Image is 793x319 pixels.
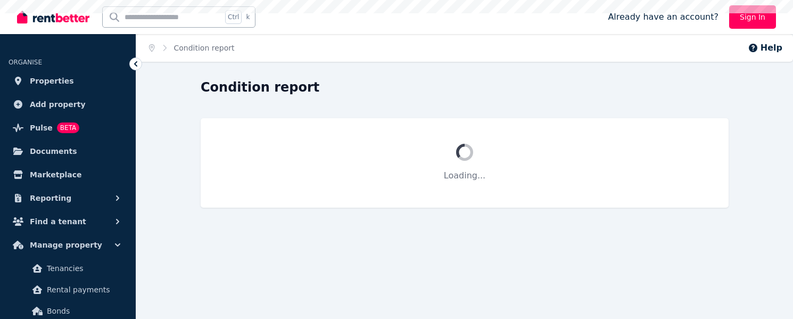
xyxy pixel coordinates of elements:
span: Reporting [30,192,71,205]
span: k [246,13,250,21]
a: Rental payments [13,279,123,300]
span: Condition report [174,43,235,53]
span: ORGANISE [9,59,42,66]
button: Reporting [9,187,127,209]
span: Bonds [47,305,119,317]
span: BETA [57,122,79,133]
span: Rental payments [47,283,119,296]
a: Add property [9,94,127,115]
a: Properties [9,70,127,92]
span: Manage property [30,239,102,251]
span: Tenancies [47,262,119,275]
a: Marketplace [9,164,127,185]
button: Manage property [9,234,127,256]
span: Find a tenant [30,215,86,228]
nav: Breadcrumb [136,34,247,62]
p: Loading... [226,169,703,182]
span: Ctrl [225,10,242,24]
button: Help [748,42,782,54]
span: Documents [30,145,77,158]
h1: Condition report [201,79,319,96]
span: Pulse [30,121,53,134]
img: RentBetter [17,9,89,25]
a: Documents [9,141,127,162]
span: Add property [30,98,86,111]
button: Find a tenant [9,211,127,232]
span: Properties [30,75,74,87]
span: Marketplace [30,168,81,181]
a: Tenancies [13,258,123,279]
span: Already have an account? [608,11,718,23]
a: Sign In [729,5,776,29]
a: PulseBETA [9,117,127,138]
